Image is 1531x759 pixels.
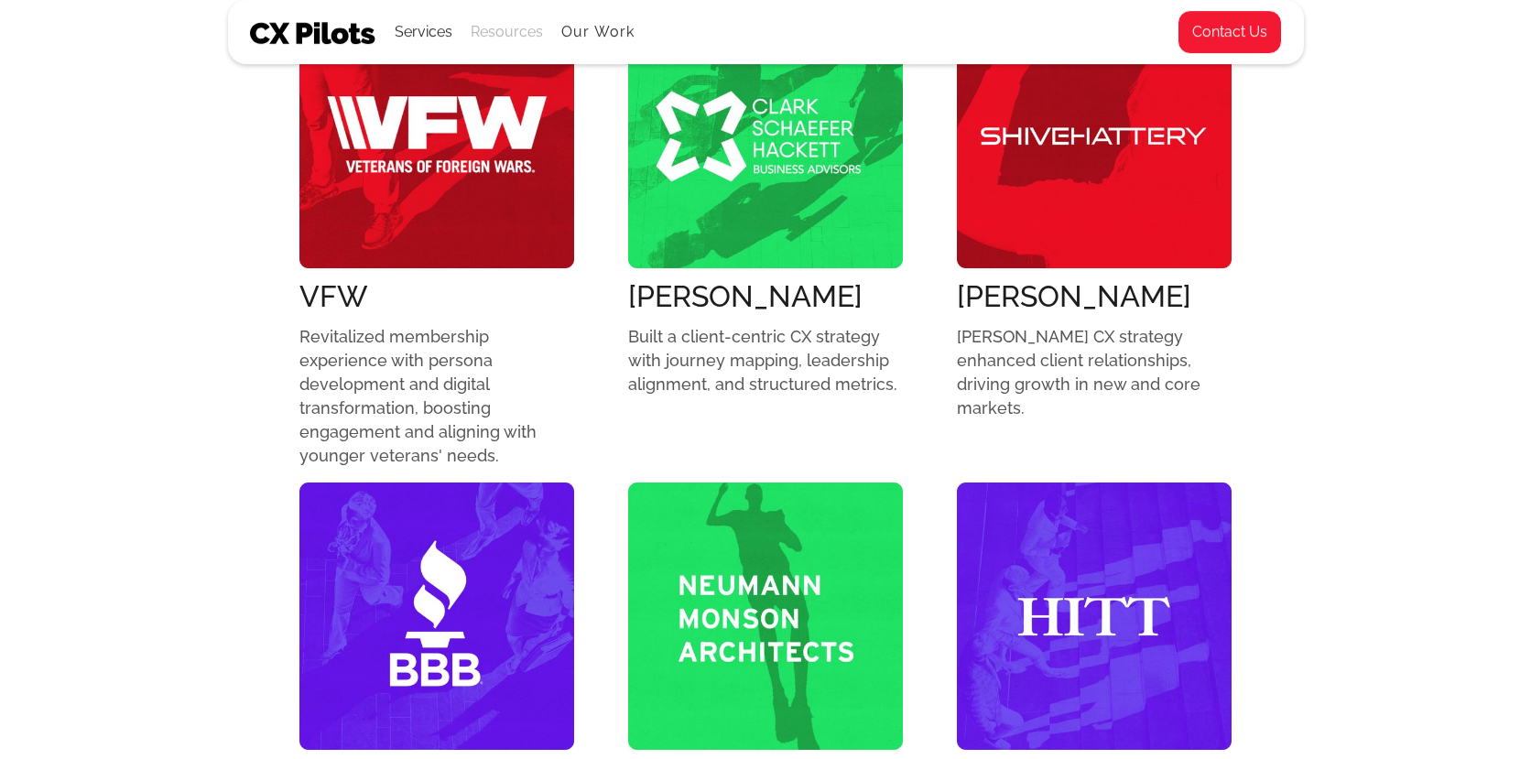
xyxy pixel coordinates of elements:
[561,24,635,40] a: Our Work
[471,19,543,45] div: Resources
[957,1,1232,435] a: [PERSON_NAME][PERSON_NAME] CX strategy enhanced client relationships, driving growth in new and c...
[395,1,452,63] div: Services
[957,279,1232,314] div: [PERSON_NAME]
[299,1,574,483] a: VFWRevitalized membership experience with persona development and digital transformation, boostin...
[628,325,903,396] p: Built a client-centric CX strategy with journey mapping, leadership alignment, and structured met...
[628,279,903,314] div: [PERSON_NAME]
[471,1,543,63] div: Resources
[1178,10,1282,54] a: Contact Us
[628,1,903,411] a: [PERSON_NAME]Built a client-centric CX strategy with journey mapping, leadership alignment, and s...
[299,325,574,468] p: Revitalized membership experience with persona development and digital transformation, boosting e...
[299,279,574,314] div: VFW
[395,19,452,45] div: Services
[957,325,1232,420] p: [PERSON_NAME] CX strategy enhanced client relationships, driving growth in new and core markets.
